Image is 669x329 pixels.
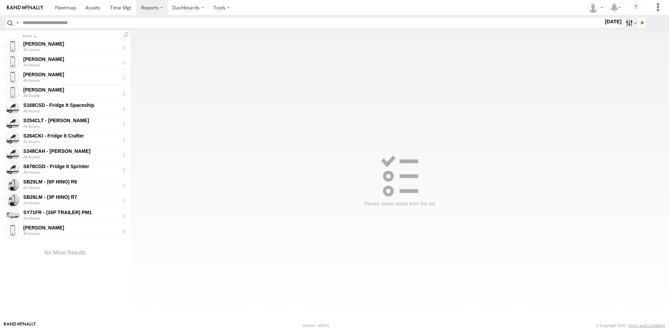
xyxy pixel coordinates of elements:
[596,323,665,328] div: © Copyright 2025 -
[630,2,641,13] i: ?
[23,209,119,216] div: SY71FR - (16P TRAILER) PM1 - Click to view sensor readings
[6,208,20,222] span: Click to view sensor readings
[23,87,119,93] div: PARVEEN SINGH - Click to view sensor readings
[6,162,20,176] span: Click to view sensor readings
[122,31,130,38] span: Refresh
[7,5,43,10] img: rand-logo.svg
[6,40,20,54] span: Click to view sensor readings
[23,155,124,159] div: All Assets
[23,225,119,231] div: Tajvdiner singh - Click to view sensor readings
[23,140,124,144] div: All Assets
[23,133,119,139] div: S264CKI - Fridge It Crafter - Click to view sensor readings
[23,124,124,128] div: All Assets
[4,322,36,329] a: Visit our Website
[23,41,119,47] div: Divanshu Munjal - Click to view sensor readings
[23,186,124,190] div: All Assets
[603,18,623,25] label: [DATE]
[23,56,119,62] div: Jagteshwar Singh - Click to view sensor readings
[23,48,124,52] div: All Assets
[22,34,119,38] div: Click to Sort
[628,323,665,328] a: Terms and Conditions
[585,2,606,13] div: Peter Lu
[23,179,119,185] div: SB25LM - (6P HINO) R6 - Click to view sensor readings
[23,102,119,108] div: S168CSD - Fridge It Spaceship - Click to view sensor readings
[6,55,20,69] span: Click to view sensor readings
[6,86,20,100] span: Click to view sensor readings
[6,193,20,207] span: Click to view sensor readings
[6,101,20,115] span: Click to view sensor readings
[303,323,329,328] div: Version: 308.01
[23,163,119,170] div: S678CGD - Fridge It Sprinter - Click to view sensor readings
[23,232,124,236] div: All Assets
[23,216,124,220] div: All Assets
[6,70,20,84] span: Click to view sensor readings
[23,109,124,113] div: All Assets
[6,132,20,146] span: Click to view sensor readings
[6,224,20,237] span: Click to view sensor readings
[23,117,119,124] div: S254CLT - Brian Corkhill - Click to view sensor readings
[15,18,20,28] label: Search Query
[623,18,638,28] label: Search Filter Options
[6,147,20,161] span: Click to view sensor readings
[6,178,20,191] span: Click to view sensor readings
[23,194,119,200] div: SB26LM - (3P HINO) R7 - Click to view sensor readings
[23,94,124,98] div: All Assets
[23,78,124,83] div: All Assets
[6,116,20,130] span: Click to view sensor readings
[23,170,124,174] div: All Assets
[23,148,119,154] div: S348CAH - Emir Tarabar - Click to view sensor readings
[23,201,124,205] div: All Assets
[23,63,124,67] div: All Assets
[23,71,119,78] div: Manmeet Singh - Click to view sensor readings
